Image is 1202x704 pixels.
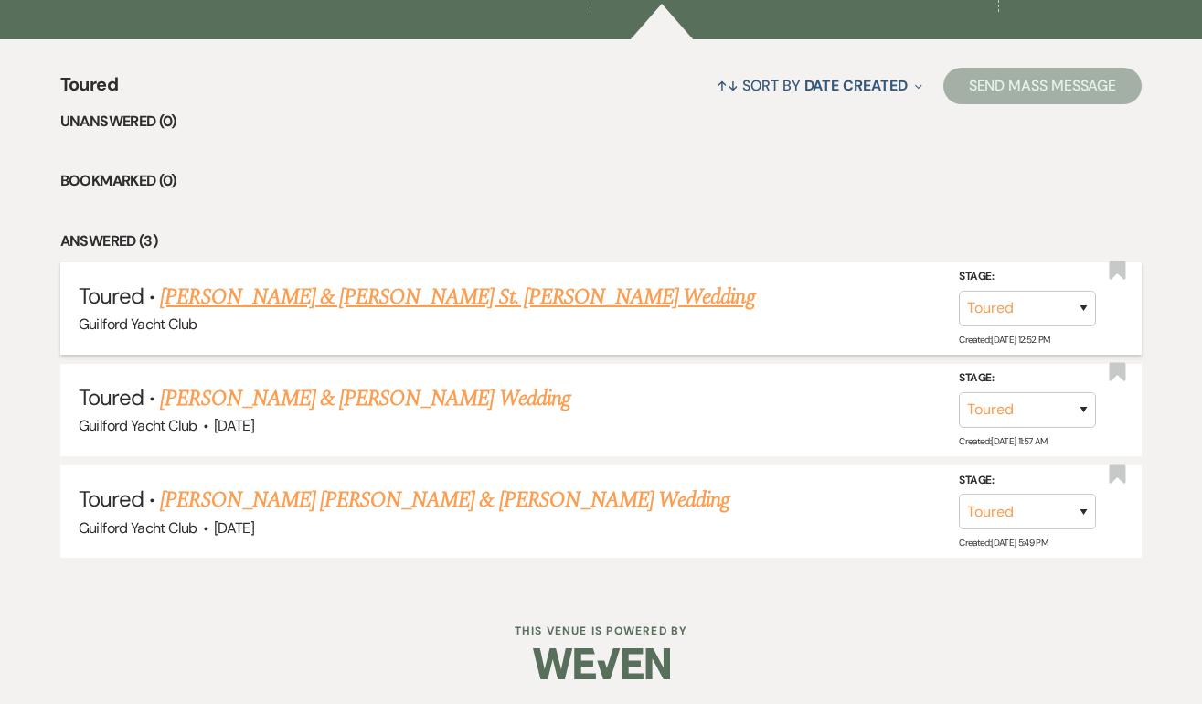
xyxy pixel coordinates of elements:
label: Stage: [959,470,1096,490]
li: Answered (3) [60,229,1143,253]
span: Toured [79,485,144,513]
button: Sort By Date Created [709,61,929,110]
a: [PERSON_NAME] & [PERSON_NAME] Wedding [160,382,569,415]
span: Toured [79,383,144,411]
li: Bookmarked (0) [60,169,1143,193]
button: Send Mass Message [943,68,1143,104]
span: [DATE] [214,518,254,538]
label: Stage: [959,267,1096,287]
label: Stage: [959,368,1096,389]
span: [DATE] [214,416,254,435]
span: ↑↓ [717,76,739,95]
img: Weven Logo [533,632,670,696]
span: Guilford Yacht Club [79,518,197,538]
li: Unanswered (0) [60,110,1143,133]
span: Date Created [804,76,908,95]
span: Toured [79,282,144,310]
a: [PERSON_NAME] [PERSON_NAME] & [PERSON_NAME] Wedding [160,484,729,517]
span: Created: [DATE] 12:52 PM [959,334,1049,346]
span: Created: [DATE] 5:49 PM [959,537,1048,549]
span: Guilford Yacht Club [79,315,197,334]
span: Toured [60,70,118,110]
span: Guilford Yacht Club [79,416,197,435]
a: [PERSON_NAME] & [PERSON_NAME] St. [PERSON_NAME] Wedding [160,281,754,314]
span: Created: [DATE] 11:57 AM [959,435,1047,447]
